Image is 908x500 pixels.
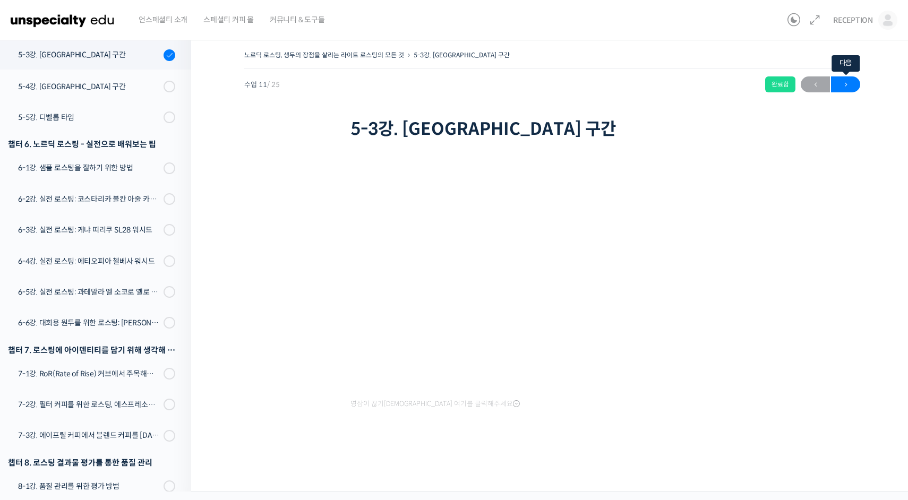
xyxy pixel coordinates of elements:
div: 6-3강. 실전 로스팅: 케냐 띠리쿠 SL28 워시드 [18,224,160,236]
a: 5-3강. [GEOGRAPHIC_DATA] 구간 [414,51,510,59]
span: 수업 11 [244,81,280,88]
div: 7-2강. 필터 커피를 위한 로스팅, 에스프레소를 위한 로스팅, 그리고 옴니 로스트 [18,399,160,410]
a: 설정 [137,337,204,363]
div: 8-1강. 품질 관리를 위한 평가 방법 [18,480,160,492]
span: / 25 [267,80,280,89]
span: → [831,77,860,92]
span: 홈 [33,352,40,361]
div: 6-2강. 실전 로스팅: 코스타리카 볼칸 아줄 카투라 내추럴 [18,193,160,205]
div: 5-5강. 디벨롭 타임 [18,111,160,123]
a: ←이전 [801,76,830,92]
h1: 5-3강. [GEOGRAPHIC_DATA] 구간 [350,119,754,139]
span: 설정 [164,352,177,361]
div: 챕터 8. 로스팅 결과물 평가를 통한 품질 관리 [8,455,175,470]
a: 다음→ [831,76,860,92]
span: RECEPTION [833,15,873,25]
span: 대화 [97,353,110,361]
div: 5-3강. [GEOGRAPHIC_DATA] 구간 [18,49,160,61]
div: 7-3강. 에이프릴 커피에서 블렌드 커피를 [DATE] 않는 이유 [18,429,160,441]
span: 영상이 끊기[DEMOGRAPHIC_DATA] 여기를 클릭해주세요 [350,400,520,408]
div: 챕터 6. 노르딕 로스팅 - 실전으로 배워보는 팁 [8,137,175,151]
div: 6-1강. 샘플 로스팅을 잘하기 위한 방법 [18,162,160,174]
div: 6-6강. 대회용 원두를 위한 로스팅: [PERSON_NAME] [18,317,160,329]
div: 7-1강. RoR(Rate of Rise) 커브에서 주목해야 할 포인트들 [18,368,160,380]
div: 챕터 7. 로스팅에 아이덴티티를 담기 위해 생각해 볼 만한 주제들 [8,343,175,357]
div: 6-5강. 실전 로스팅: 과테말라 엘 소코로 옐로 버번 워시드 [18,286,160,298]
span: ← [801,77,830,92]
a: 홈 [3,337,70,363]
div: 6-4강. 실전 로스팅: 에티오피아 첼베사 워시드 [18,255,160,267]
div: 완료함 [765,76,795,92]
a: 노르딕 로스팅, 생두의 장점을 살리는 라이트 로스팅의 모든 것 [244,51,404,59]
div: 5-4강. [GEOGRAPHIC_DATA] 구간 [18,81,160,92]
a: 대화 [70,337,137,363]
